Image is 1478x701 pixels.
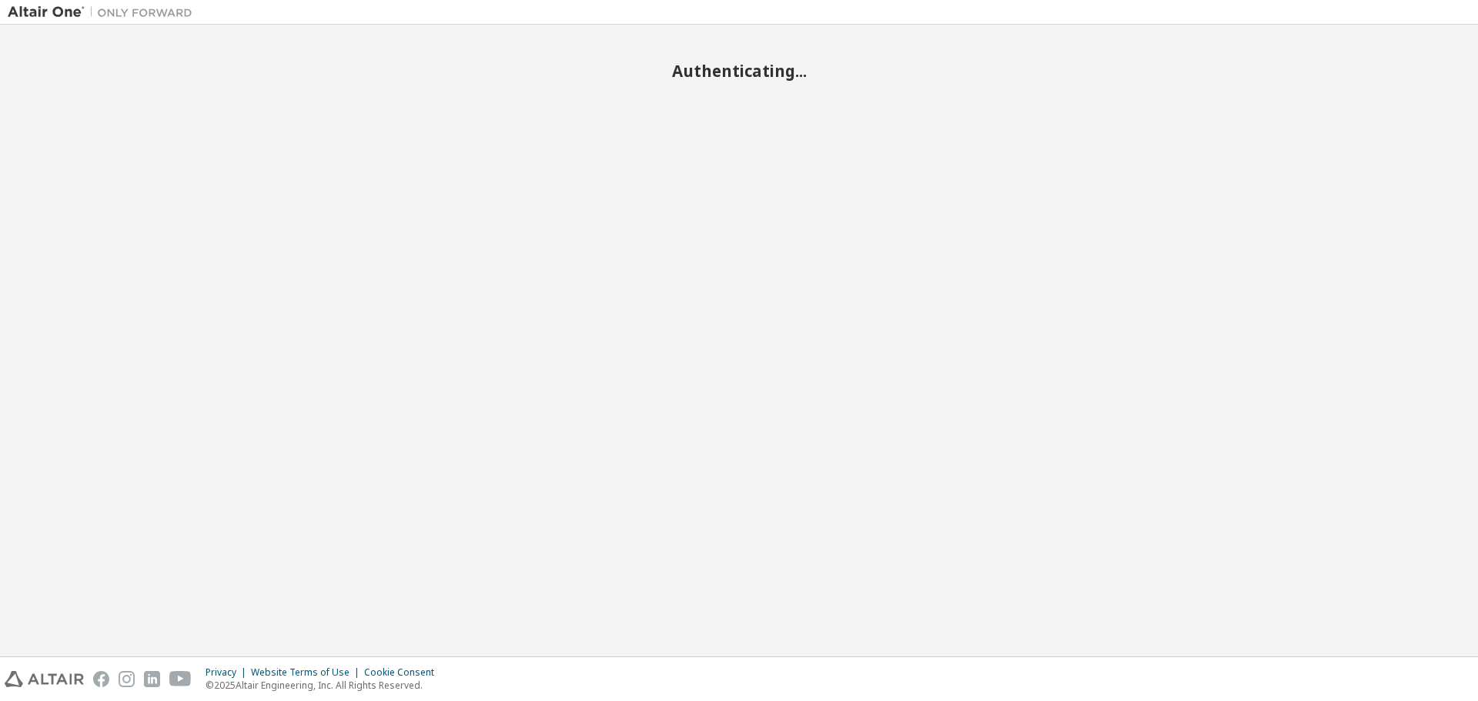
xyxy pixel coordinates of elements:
img: altair_logo.svg [5,671,84,687]
div: Privacy [206,666,251,679]
img: linkedin.svg [144,671,160,687]
div: Website Terms of Use [251,666,364,679]
img: Altair One [8,5,200,20]
img: youtube.svg [169,671,192,687]
img: instagram.svg [119,671,135,687]
p: © 2025 Altair Engineering, Inc. All Rights Reserved. [206,679,443,692]
h2: Authenticating... [8,61,1470,81]
img: facebook.svg [93,671,109,687]
div: Cookie Consent [364,666,443,679]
